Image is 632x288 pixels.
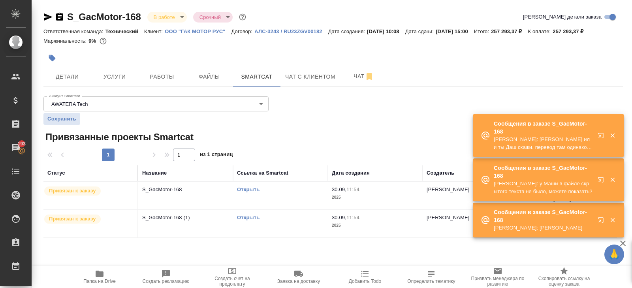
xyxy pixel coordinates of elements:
[553,28,589,34] p: 257 293,37 ₽
[494,164,592,180] p: Сообщения в заказе S_GacMotor-168
[142,186,229,194] p: S_GacMotor-168
[494,180,592,196] p: [PERSON_NAME]: у Маши в файле скрытого текста не было, можете показать?
[83,279,116,284] span: Папка на Drive
[67,11,141,22] a: S_GacMotor-168
[593,212,612,231] button: Открыть в новой вкладке
[494,136,592,151] p: [PERSON_NAME]: [PERSON_NAME] или ты Даш скажи. перевод там одинаковый? зачем 2 раза выгружали не ...
[151,14,177,21] button: В работе
[398,266,465,288] button: Определить тематику
[332,266,398,288] button: Добавить Todo
[143,72,181,82] span: Работы
[55,12,64,22] button: Скопировать ссылку
[593,128,612,147] button: Открыть в новой вкладке
[346,186,359,192] p: 11:54
[523,13,602,21] span: [PERSON_NAME] детали заказа
[193,12,233,23] div: В работе
[165,28,231,34] a: ООО "ГАК МОТОР РУС"
[254,28,328,34] a: АЛС-3243 / RU23ZGV00182
[349,279,381,284] span: Добавить Todo
[332,186,346,192] p: 30.09,
[147,12,187,23] div: В работе
[237,169,288,177] div: Ссылка на Smartcat
[142,169,167,177] div: Название
[133,266,199,288] button: Создать рекламацию
[367,28,405,34] p: [DATE] 10:08
[13,140,31,148] span: 193
[265,266,332,288] button: Заявка на доставку
[277,279,320,284] span: Заявка на доставку
[365,72,374,81] svg: Отписаться
[143,279,190,284] span: Создать рекламацию
[494,120,592,136] p: Сообщения в заказе S_GacMotor-168
[43,49,61,67] button: Добавить тэг
[43,28,105,34] p: Ответственная команда:
[237,12,248,22] button: Доп статусы указывают на важность/срочность заказа
[604,176,621,183] button: Закрыть
[237,215,260,220] a: Открыть
[427,169,454,177] div: Создатель
[88,38,98,44] p: 9%
[197,14,223,21] button: Срочный
[231,28,255,34] p: Договор:
[98,36,108,46] button: 196002.00 RUB;
[491,28,528,34] p: 257 293,37 ₽
[66,266,133,288] button: Папка на Drive
[604,132,621,139] button: Закрыть
[43,12,53,22] button: Скопировать ссылку для ЯМессенджера
[199,266,265,288] button: Создать счет на предоплату
[407,279,455,284] span: Определить тематику
[190,72,228,82] span: Файлы
[49,215,96,223] p: Привязан к заказу
[346,215,359,220] p: 11:54
[405,28,436,34] p: Дата сдачи:
[427,186,470,192] p: [PERSON_NAME]
[142,214,229,222] p: S_GacMotor-168 (1)
[332,169,370,177] div: Дата создания
[332,215,346,220] p: 30.09,
[465,266,531,288] button: Призвать менеджера по развитию
[204,276,261,287] span: Создать счет на предоплату
[436,28,474,34] p: [DATE] 15:00
[494,208,592,224] p: Сообщения в заказе S_GacMotor-168
[238,72,276,82] span: Smartcat
[332,194,419,201] p: 2025
[43,131,194,143] span: Привязанные проекты Smartcat
[144,28,165,34] p: Клиент:
[43,96,269,111] div: AWATERA Tech
[328,28,367,34] p: Дата создания:
[49,101,90,107] button: AWATERA Tech
[47,169,65,177] div: Статус
[593,172,612,191] button: Открыть в новой вкладке
[474,28,491,34] p: Итого:
[96,72,134,82] span: Услуги
[48,72,86,82] span: Детали
[237,186,260,192] a: Открыть
[427,215,470,220] p: [PERSON_NAME]
[469,276,526,287] span: Призвать менеджера по развитию
[2,138,30,158] a: 193
[47,115,76,123] span: Сохранить
[604,216,621,224] button: Закрыть
[43,113,80,125] button: Сохранить
[528,28,553,34] p: К оплате:
[105,28,144,34] p: Технический
[43,38,88,44] p: Маржинальность:
[285,72,335,82] span: Чат с клиентом
[332,222,419,230] p: 2025
[494,224,592,232] p: [PERSON_NAME]: [PERSON_NAME]
[200,150,233,161] span: из 1 страниц
[49,187,96,195] p: Привязан к заказу
[345,72,383,81] span: Чат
